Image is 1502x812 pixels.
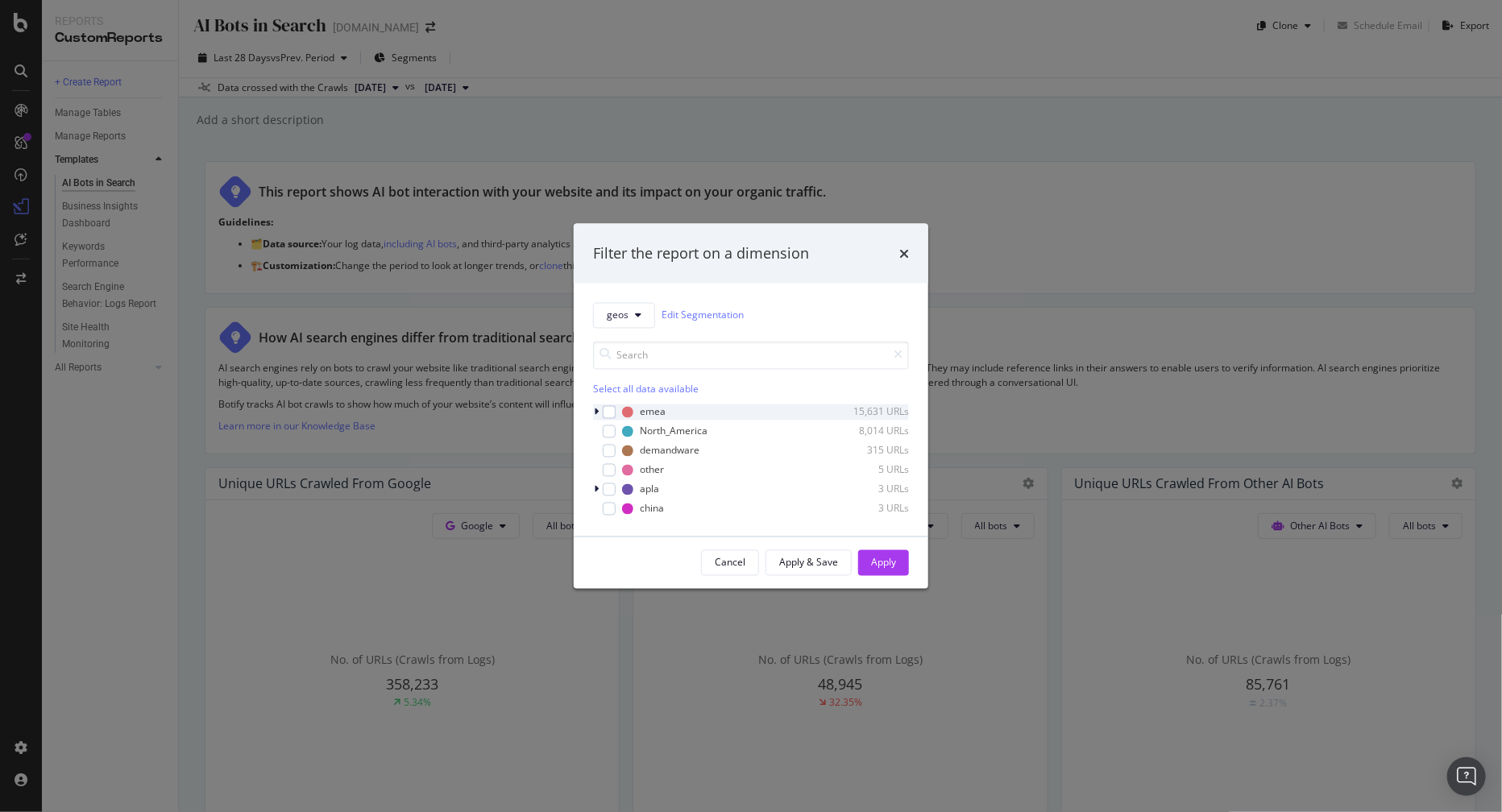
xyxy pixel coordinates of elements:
div: emea [640,405,666,419]
div: modal [574,224,928,589]
span: geos [607,309,629,322]
button: geos [593,302,655,328]
div: times [899,243,909,264]
div: Open Intercom Messenger [1447,757,1486,796]
div: 5 URLs [830,463,909,477]
div: Filter the report on a dimension [593,243,809,264]
div: 315 URLs [830,444,909,458]
div: china [640,502,664,516]
button: Apply [858,549,909,575]
a: Edit Segmentation [662,307,744,324]
button: Cancel [701,549,759,575]
div: 8,014 URLs [830,425,909,438]
button: Apply & Save [766,549,852,575]
div: other [640,463,664,477]
div: North_America [640,425,707,438]
div: demandware [640,444,699,458]
div: apla [640,483,659,496]
div: 3 URLs [830,502,909,516]
div: Select all data available [593,382,909,396]
div: 15,631 URLs [830,405,909,419]
div: Cancel [715,556,745,570]
div: Apply & Save [779,556,838,570]
div: 3 URLs [830,483,909,496]
div: Apply [871,556,896,570]
input: Search [593,341,909,369]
